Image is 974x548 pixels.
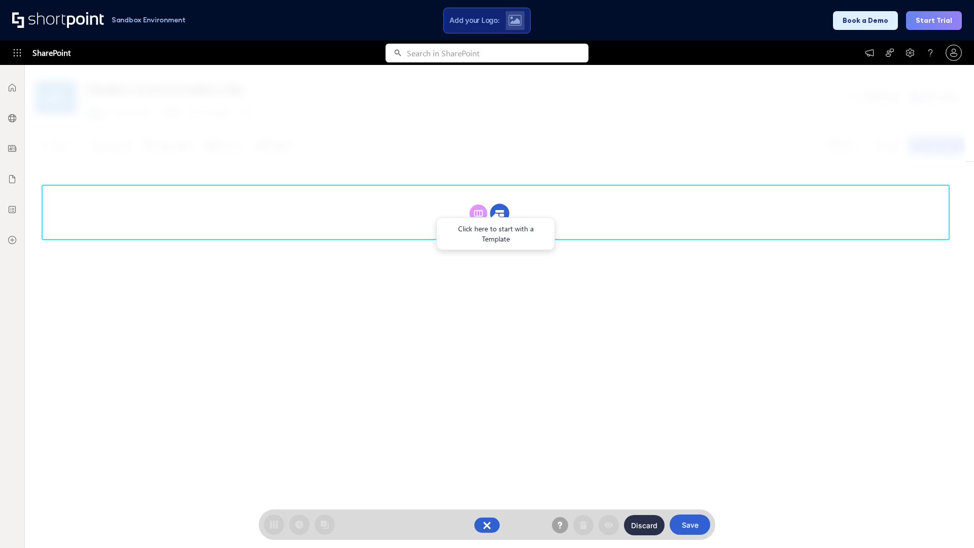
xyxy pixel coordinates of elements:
button: Discard [624,515,665,535]
input: Search in SharePoint [407,44,588,62]
span: Add your Logo: [449,16,499,25]
span: SharePoint [32,41,71,65]
button: Save [670,515,710,535]
img: Upload logo [508,15,521,26]
button: Book a Demo [833,11,898,30]
h1: Sandbox Environment [112,17,186,23]
iframe: Chat Widget [791,430,974,548]
button: Start Trial [906,11,962,30]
